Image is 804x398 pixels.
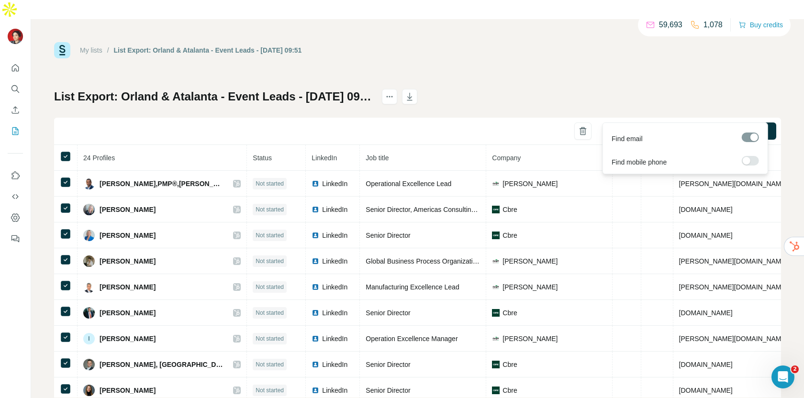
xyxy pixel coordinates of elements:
img: LinkedIn logo [312,232,319,239]
span: Cbre [502,308,517,318]
button: Dashboard [8,209,23,226]
img: company-logo [492,335,500,343]
img: company-logo [492,180,500,188]
button: Use Surfe API [8,188,23,205]
button: Enrich CSV [8,101,23,119]
span: Cbre [502,360,517,369]
img: Avatar [83,230,95,241]
span: [PERSON_NAME] [100,334,156,343]
img: LinkedIn logo [312,309,319,317]
span: Operational Excellence Lead [366,180,451,188]
img: company-logo [492,206,500,213]
span: Not started [256,360,284,369]
button: Buy credits [738,18,783,32]
span: Cbre [502,231,517,240]
li: / [107,45,109,55]
span: Global Business Process Organization Leader at [PERSON_NAME] Cocoa & Chocolates [366,257,630,265]
span: Not started [256,309,284,317]
span: LinkedIn [322,231,347,240]
span: [PERSON_NAME] [100,205,156,214]
span: Senior Director [366,309,410,317]
span: [DOMAIN_NAME] [679,232,733,239]
img: LinkedIn logo [312,180,319,188]
button: Quick start [8,59,23,77]
span: Not started [256,205,284,214]
span: LinkedIn [322,360,347,369]
span: Job title [366,154,389,162]
span: [PERSON_NAME][DOMAIN_NAME] [679,257,788,265]
a: My lists [80,46,102,54]
img: company-logo [492,283,500,291]
span: [PERSON_NAME] [100,386,156,395]
span: [PERSON_NAME], [GEOGRAPHIC_DATA] [100,360,223,369]
span: 2 [791,365,799,373]
span: Cbre [502,386,517,395]
span: [PERSON_NAME] [100,308,156,318]
span: [PERSON_NAME] [100,282,156,292]
div: List Export: Orland & Atalanta - Event Leads - [DATE] 09:51 [114,45,302,55]
span: Senior Director [366,387,410,394]
img: LinkedIn logo [312,283,319,291]
span: LinkedIn [322,256,347,266]
span: [DOMAIN_NAME] [679,309,733,317]
img: Avatar [83,281,95,293]
img: LinkedIn logo [312,335,319,343]
img: LinkedIn logo [312,361,319,368]
span: LinkedIn [312,154,337,162]
button: My lists [8,122,23,140]
img: company-logo [492,257,500,265]
p: 59,693 [659,19,682,31]
span: Not started [256,231,284,240]
img: Avatar [83,359,95,370]
span: [PERSON_NAME] [502,179,558,188]
span: LinkedIn [322,179,347,188]
img: LinkedIn logo [312,257,319,265]
span: [PERSON_NAME][DOMAIN_NAME] [679,283,788,291]
span: LinkedIn [322,205,347,214]
span: [PERSON_NAME],PMP®,[PERSON_NAME] [100,179,223,188]
span: Company [492,154,521,162]
img: Avatar [8,29,23,44]
span: [PERSON_NAME][DOMAIN_NAME] [679,335,788,343]
span: Cbre [502,205,517,214]
span: [DOMAIN_NAME] [679,387,733,394]
span: Operation Excellence Manager [366,335,458,343]
span: Senior Director [366,361,410,368]
img: Avatar [83,204,95,215]
img: company-logo [492,387,500,394]
span: Senior Director [366,232,410,239]
img: Avatar [83,178,95,189]
button: Feedback [8,230,23,247]
span: [PERSON_NAME][DOMAIN_NAME] [679,180,788,188]
span: LinkedIn [322,386,347,395]
img: Avatar [83,307,95,319]
span: [PERSON_NAME] [502,334,558,343]
img: company-logo [492,232,500,239]
span: [PERSON_NAME] [100,231,156,240]
img: LinkedIn logo [312,206,319,213]
span: [DOMAIN_NAME] [679,206,733,213]
span: Senior Director, Americas Consulting | Change & Transformation [366,206,557,213]
button: Use Surfe on LinkedIn [8,167,23,184]
span: Find mobile phone [612,157,667,167]
img: LinkedIn logo [312,387,319,394]
img: company-logo [492,309,500,317]
img: company-logo [492,361,500,368]
img: Avatar [83,385,95,396]
img: Surfe Logo [54,42,70,58]
span: Not started [256,179,284,188]
h1: List Export: Orland & Atalanta - Event Leads - [DATE] 09:51 [54,89,373,104]
span: LinkedIn [322,308,347,318]
img: Avatar [83,255,95,267]
span: Find email [612,134,643,144]
span: Status [253,154,272,162]
span: LinkedIn [322,334,347,343]
span: [PERSON_NAME] [100,256,156,266]
span: Not started [256,334,284,343]
span: Not started [256,386,284,395]
p: 1,078 [703,19,723,31]
button: Sync all to HubSpot (24) [596,124,683,138]
span: [PERSON_NAME] [502,256,558,266]
button: actions [382,89,397,104]
span: Not started [256,283,284,291]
